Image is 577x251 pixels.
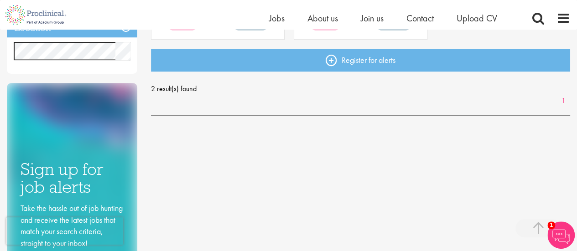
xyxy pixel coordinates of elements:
[457,12,497,24] a: Upload CV
[361,12,384,24] a: Join us
[547,221,555,229] span: 1
[406,12,434,24] a: Contact
[269,12,285,24] a: Jobs
[151,49,570,72] a: Register for alerts
[151,82,570,96] span: 2 result(s) found
[557,96,570,106] a: 1
[21,160,124,195] h3: Sign up for job alerts
[547,221,575,249] img: Chatbot
[307,12,338,24] a: About us
[6,217,123,245] iframe: reCAPTCHA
